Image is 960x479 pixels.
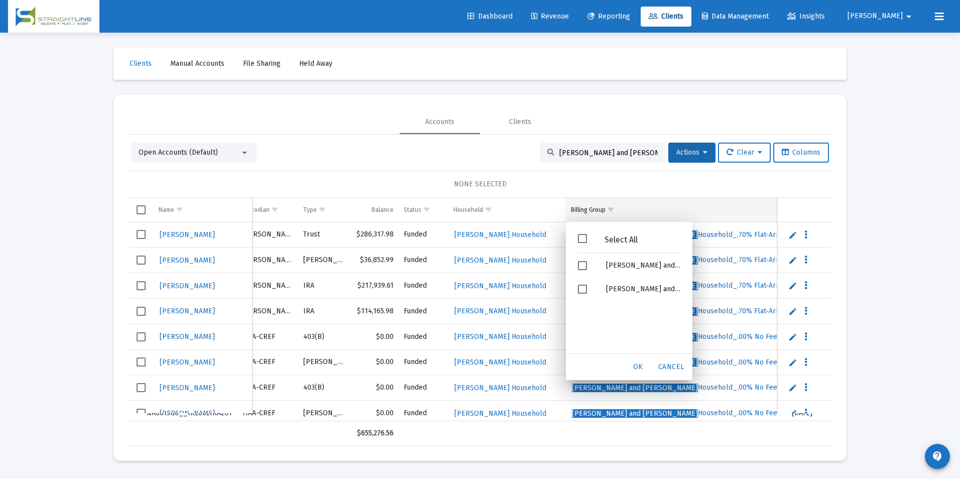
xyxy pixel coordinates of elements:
[702,12,769,21] span: Data Management
[142,401,237,426] td: NA0615G0__IR2002IRA201
[467,12,513,21] span: Dashboard
[903,7,915,27] mat-icon: arrow_drop_down
[176,206,183,213] span: Show filter options for column 'Name'
[453,381,547,395] a: [PERSON_NAME] Household
[159,381,216,395] a: [PERSON_NAME]
[598,277,688,301] div: [PERSON_NAME] and [PERSON_NAME].70% Flat-Arrears
[242,206,270,214] div: Custodian
[787,222,863,248] td: [DATE]
[587,235,655,244] div: Select All
[159,227,216,242] a: [PERSON_NAME]
[571,406,778,421] a: [PERSON_NAME] and [PERSON_NAME]Household_.00% No Fee
[848,12,903,21] span: [PERSON_NAME]
[453,355,547,370] a: [PERSON_NAME] Household
[727,148,762,157] span: Clear
[485,206,492,213] span: Show filter options for column 'Household'
[235,54,289,74] a: File Sharing
[243,59,281,68] span: File Sharing
[788,230,797,240] a: Edit
[237,401,298,426] td: TIAA-CREF
[571,380,778,395] a: [PERSON_NAME] and [PERSON_NAME]Household_.00% No Fee
[303,206,317,214] div: Type
[160,409,215,418] span: [PERSON_NAME]
[788,383,797,392] a: Edit
[137,357,146,367] div: Select row
[137,205,146,214] div: Select all
[351,273,399,299] td: $217,939.61
[454,230,546,239] span: [PERSON_NAME] Household
[137,307,146,316] div: Select row
[404,206,421,214] div: Status
[16,7,92,27] img: Dashboard
[404,408,443,418] div: Funded
[459,7,521,27] a: Dashboard
[159,253,216,268] a: [PERSON_NAME]
[160,230,215,239] span: [PERSON_NAME]
[160,332,215,341] span: [PERSON_NAME]
[159,329,216,344] a: [PERSON_NAME]
[298,222,351,248] td: Trust
[351,222,399,248] td: $286,317.98
[159,206,174,214] div: Name
[159,355,216,370] a: [PERSON_NAME]
[531,12,569,21] span: Revenue
[453,253,547,268] a: [PERSON_NAME] Household
[622,358,654,376] div: OK
[718,143,771,163] button: Clear
[649,12,683,21] span: Clients
[404,229,443,240] div: Funded
[162,54,232,74] a: Manual Accounts
[237,222,298,248] td: [PERSON_NAME]
[566,198,787,222] td: Column Billing Group
[159,279,216,293] a: [PERSON_NAME]
[404,306,443,316] div: Funded
[572,384,698,392] span: [PERSON_NAME] and [PERSON_NAME]
[787,248,863,273] td: [DATE]
[137,281,146,290] div: Select row
[453,329,547,344] a: [PERSON_NAME] Household
[788,358,797,367] a: Edit
[160,256,215,265] span: [PERSON_NAME]
[351,298,399,324] td: $114,165.98
[633,363,643,371] span: OK
[351,324,399,349] td: $0.00
[404,255,443,265] div: Funded
[509,117,531,127] div: Clients
[130,59,152,68] span: Clients
[454,282,546,290] span: [PERSON_NAME] Household
[454,358,546,367] span: [PERSON_NAME] Household
[137,256,146,265] div: Select row
[159,304,216,318] a: [PERSON_NAME]
[453,227,547,242] a: [PERSON_NAME] Household
[298,248,351,273] td: [PERSON_NAME]
[237,375,298,401] td: TIAA-CREF
[237,298,298,324] td: [PERSON_NAME]
[160,307,215,315] span: [PERSON_NAME]
[453,304,547,318] a: [PERSON_NAME] Household
[787,401,863,426] td: [DATE]
[931,450,943,462] mat-icon: contact_support
[160,358,215,367] span: [PERSON_NAME]
[129,198,831,446] div: Data grid
[572,409,698,418] span: [PERSON_NAME] and [PERSON_NAME]
[351,349,399,375] td: $0.00
[453,279,547,293] a: [PERSON_NAME] Household
[788,256,797,265] a: Edit
[425,117,454,127] div: Accounts
[237,198,298,222] td: Column Custodian
[351,375,399,401] td: $0.00
[607,206,615,213] span: Show filter options for column 'Billing Group'
[782,148,820,157] span: Columns
[787,349,863,375] td: [DATE]
[572,409,777,417] span: Household_.00% No Fee
[788,409,797,418] a: Edit
[773,143,829,163] button: Columns
[598,254,688,277] div: [PERSON_NAME] and [PERSON_NAME].00% No Fee
[351,198,399,222] td: Column Balance
[787,375,863,401] td: [DATE]
[404,332,443,342] div: Funded
[351,401,399,426] td: $0.00
[137,179,823,189] div: NONE SELECTED
[298,401,351,426] td: [PERSON_NAME]
[559,149,658,157] input: Search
